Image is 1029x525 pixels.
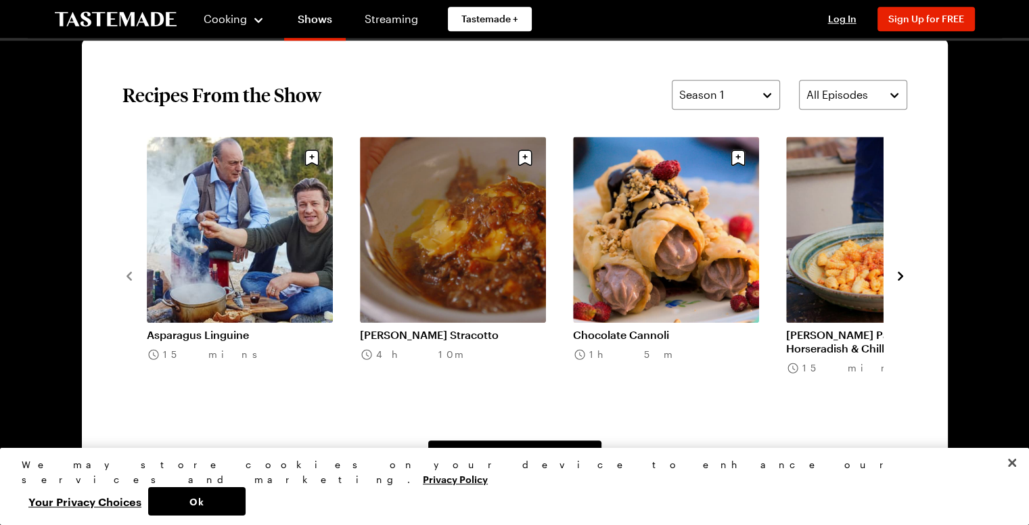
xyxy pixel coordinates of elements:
[828,13,856,24] span: Log In
[799,80,907,110] button: All Episodes
[22,457,996,487] div: We may store cookies on your device to enhance our services and marketing.
[786,328,972,355] a: [PERSON_NAME] Pasta with Crispy Horseradish & Chilli Breadcrumbs
[147,137,360,413] div: 1 / 7
[877,7,975,31] button: Sign Up for FREE
[22,457,996,516] div: Privacy
[894,267,907,283] button: navigate to next item
[284,3,346,41] a: Shows
[573,328,759,342] a: Chocolate Cannoli
[423,472,488,485] a: More information about your privacy, opens in a new tab
[22,487,148,516] button: Your Privacy Choices
[672,80,780,110] button: Season 1
[815,12,869,26] button: Log In
[448,7,532,31] a: Tastemade +
[573,137,786,413] div: 3 / 7
[122,267,136,283] button: navigate to previous item
[888,13,964,24] span: Sign Up for FREE
[360,137,573,413] div: 2 / 7
[461,12,518,26] span: Tastemade +
[360,328,546,342] a: [PERSON_NAME] Stracotto
[806,87,868,103] span: All Episodes
[299,145,325,170] button: Save recipe
[428,440,601,470] a: View All Recipes From This Show
[786,137,999,413] div: 4 / 7
[147,328,333,342] a: Asparagus Linguine
[512,145,538,170] button: Save recipe
[55,12,177,27] a: To Tastemade Home Page
[725,145,751,170] button: Save recipe
[122,83,321,107] h2: Recipes From the Show
[997,448,1027,478] button: Close
[148,487,246,516] button: Ok
[204,12,247,25] span: Cooking
[679,87,724,103] span: Season 1
[204,3,265,35] button: Cooking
